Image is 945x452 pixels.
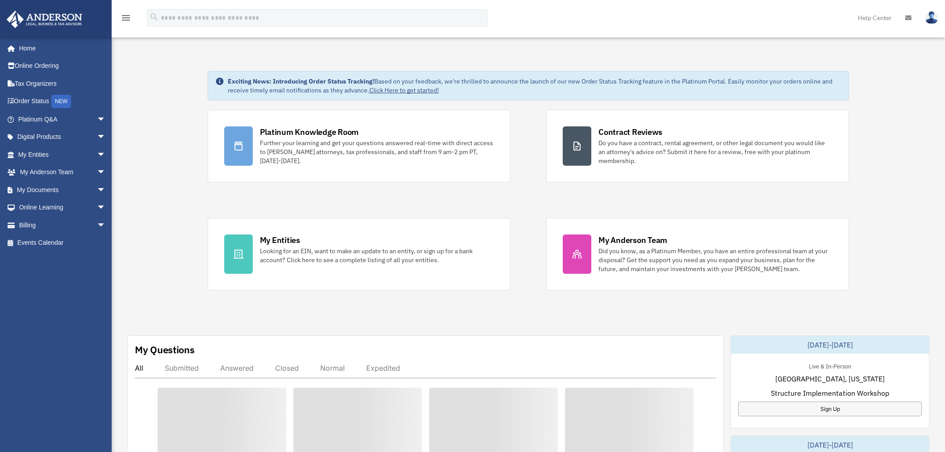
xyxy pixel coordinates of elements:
[738,402,922,416] a: Sign Up
[598,234,667,246] div: My Anderson Team
[925,11,938,24] img: User Pic
[546,110,849,182] a: Contract Reviews Do you have a contract, rental agreement, or other legal document you would like...
[6,39,115,57] a: Home
[775,373,885,384] span: [GEOGRAPHIC_DATA], [US_STATE]
[97,181,115,199] span: arrow_drop_down
[149,12,159,22] i: search
[6,199,119,217] a: Online Learningarrow_drop_down
[97,199,115,217] span: arrow_drop_down
[97,128,115,146] span: arrow_drop_down
[260,138,494,165] div: Further your learning and get your questions answered real-time with direct access to [PERSON_NAM...
[260,126,359,138] div: Platinum Knowledge Room
[208,110,510,182] a: Platinum Knowledge Room Further your learning and get your questions answered real-time with dire...
[802,361,858,370] div: Live & In-Person
[6,146,119,163] a: My Entitiesarrow_drop_down
[598,138,832,165] div: Do you have a contract, rental agreement, or other legal document you would like an attorney's ad...
[97,110,115,129] span: arrow_drop_down
[228,77,842,95] div: Based on your feedback, we're thrilled to announce the launch of our new Order Status Tracking fe...
[135,343,195,356] div: My Questions
[369,86,439,94] a: Click Here to get started!
[228,77,374,85] strong: Exciting News: Introducing Order Status Tracking!
[4,11,85,28] img: Anderson Advisors Platinum Portal
[6,75,119,92] a: Tax Organizers
[6,163,119,181] a: My Anderson Teamarrow_drop_down
[366,364,400,372] div: Expedited
[6,181,119,199] a: My Documentsarrow_drop_down
[260,247,494,264] div: Looking for an EIN, want to make an update to an entity, or sign up for a bank account? Click her...
[771,388,889,398] span: Structure Implementation Workshop
[546,218,849,290] a: My Anderson Team Did you know, as a Platinum Member, you have an entire professional team at your...
[121,13,131,23] i: menu
[165,364,199,372] div: Submitted
[6,92,119,111] a: Order StatusNEW
[135,364,143,372] div: All
[260,234,300,246] div: My Entities
[220,364,254,372] div: Answered
[6,110,119,128] a: Platinum Q&Aarrow_drop_down
[598,126,662,138] div: Contract Reviews
[97,216,115,234] span: arrow_drop_down
[731,336,929,354] div: [DATE]-[DATE]
[121,16,131,23] a: menu
[208,218,510,290] a: My Entities Looking for an EIN, want to make an update to an entity, or sign up for a bank accoun...
[51,95,71,108] div: NEW
[6,128,119,146] a: Digital Productsarrow_drop_down
[598,247,832,273] div: Did you know, as a Platinum Member, you have an entire professional team at your disposal? Get th...
[6,216,119,234] a: Billingarrow_drop_down
[320,364,345,372] div: Normal
[6,57,119,75] a: Online Ordering
[6,234,119,252] a: Events Calendar
[97,146,115,164] span: arrow_drop_down
[97,163,115,182] span: arrow_drop_down
[275,364,299,372] div: Closed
